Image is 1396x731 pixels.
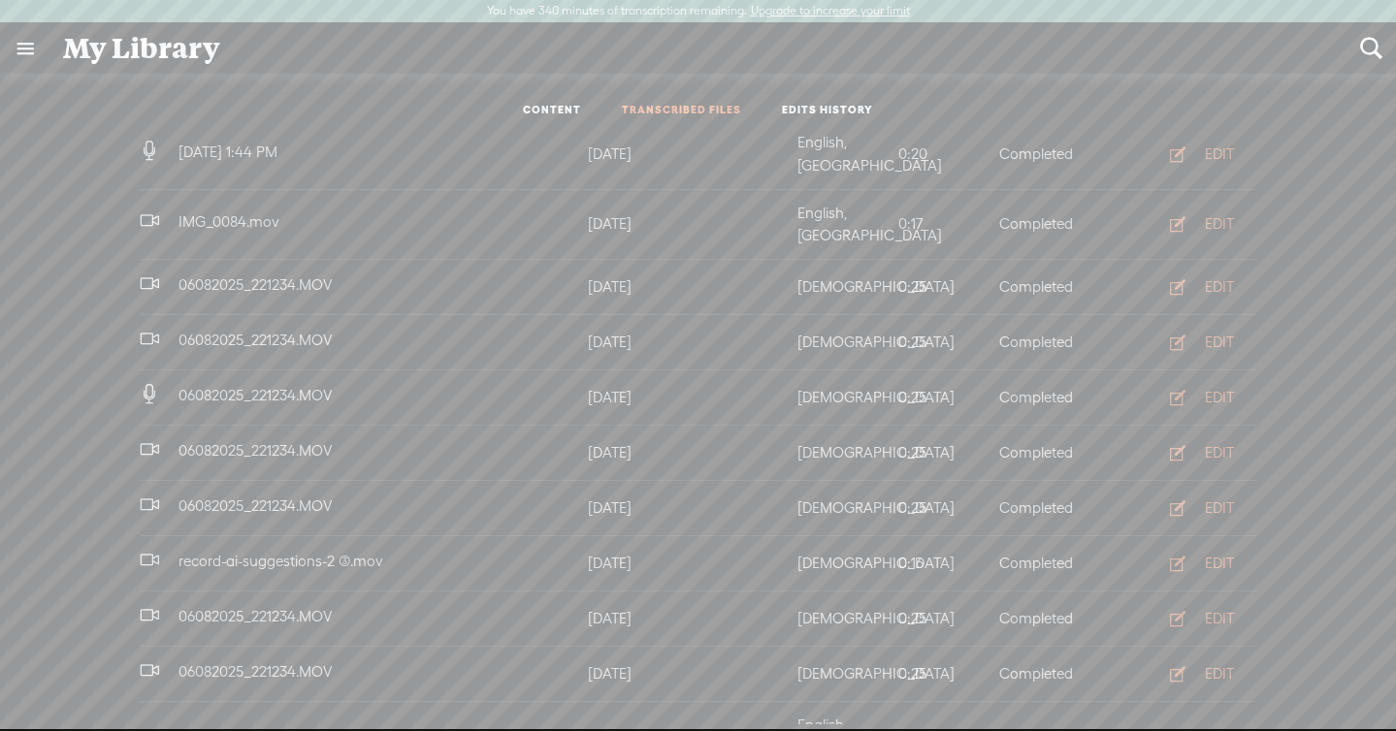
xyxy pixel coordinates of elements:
div: [DATE] [584,275,794,299]
div: [DATE] [584,662,794,685]
div: 0:25 [894,607,995,630]
div: 0:25 [894,386,995,409]
div: [DEMOGRAPHIC_DATA] [794,496,894,520]
label: Upgrade to increase your limit [751,4,910,19]
button: EDIT [1143,603,1250,634]
button: EDIT [1143,271,1250,302]
div: EDIT [1205,144,1234,164]
div: 0:25 [894,441,995,464]
div: Completed [995,386,1096,409]
div: [DEMOGRAPHIC_DATA] [794,331,894,354]
a: EDITS HISTORY [782,103,873,119]
div: [DEMOGRAPHIC_DATA] [794,552,894,575]
span: 06082025_221234.MOV [175,387,336,403]
span: 06082025_221234.MOV [175,608,336,624]
div: Completed [995,212,1096,236]
div: 0:25 [894,331,995,354]
a: TRANSCRIBED FILES [622,103,741,119]
div: 0:25 [894,496,995,520]
div: [DATE] [584,386,794,409]
div: English, [GEOGRAPHIC_DATA] [794,202,894,247]
div: 0:16 [894,552,995,575]
div: 0:25 [894,275,995,299]
div: Completed [995,143,1096,166]
div: EDIT [1205,333,1234,352]
div: [DATE] [584,212,794,236]
div: EDIT [1205,664,1234,683]
div: [DATE] [584,607,794,630]
div: My Library [49,23,1347,74]
span: 06082025_221234.MOV [175,276,336,293]
div: EDIT [1205,214,1234,234]
div: [DATE] [584,331,794,354]
div: EDIT [1205,277,1234,297]
div: [DATE] [584,496,794,520]
button: EDIT [1143,658,1250,689]
div: [DEMOGRAPHIC_DATA] [794,275,894,299]
button: EDIT [1143,382,1250,413]
div: [DEMOGRAPHIC_DATA] [794,662,894,685]
div: Completed [995,552,1096,575]
span: [DATE] 1:44 PM [175,143,281,160]
span: 06082025_221234.MOV [175,497,336,514]
div: Completed [995,662,1096,685]
span: 06082025_221234.MOV [175,442,336,459]
div: [DEMOGRAPHIC_DATA] [794,386,894,409]
div: EDIT [1205,609,1234,628]
div: [DEMOGRAPHIC_DATA] [794,607,894,630]
div: 0:20 [894,143,995,166]
div: 0:25 [894,662,995,685]
div: Completed [995,607,1096,630]
span: 06082025_221234.MOV [175,663,336,680]
span: IMG_0084.mov [175,213,283,230]
div: EDIT [1205,498,1234,518]
span: record-ai-suggestions-2 (3).mov [175,553,387,569]
div: English, [GEOGRAPHIC_DATA] [794,131,894,176]
div: [DATE] [584,441,794,464]
button: EDIT [1143,327,1250,358]
span: 06082025_221234.MOV [175,332,336,348]
div: Completed [995,331,1096,354]
label: You have 340 minutes of transcription remaining. [487,4,747,19]
div: [DATE] [584,552,794,575]
div: Completed [995,441,1096,464]
button: EDIT [1143,139,1250,170]
div: Completed [995,496,1096,520]
div: [DEMOGRAPHIC_DATA] [794,441,894,464]
button: EDIT [1143,493,1250,524]
button: EDIT [1143,548,1250,579]
div: 0:17 [894,212,995,236]
a: CONTENT [523,103,581,119]
div: EDIT [1205,388,1234,407]
button: EDIT [1143,437,1250,468]
button: EDIT [1143,208,1250,239]
div: EDIT [1205,554,1234,573]
div: Completed [995,275,1096,299]
div: [DATE] [584,143,794,166]
div: EDIT [1205,443,1234,462]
